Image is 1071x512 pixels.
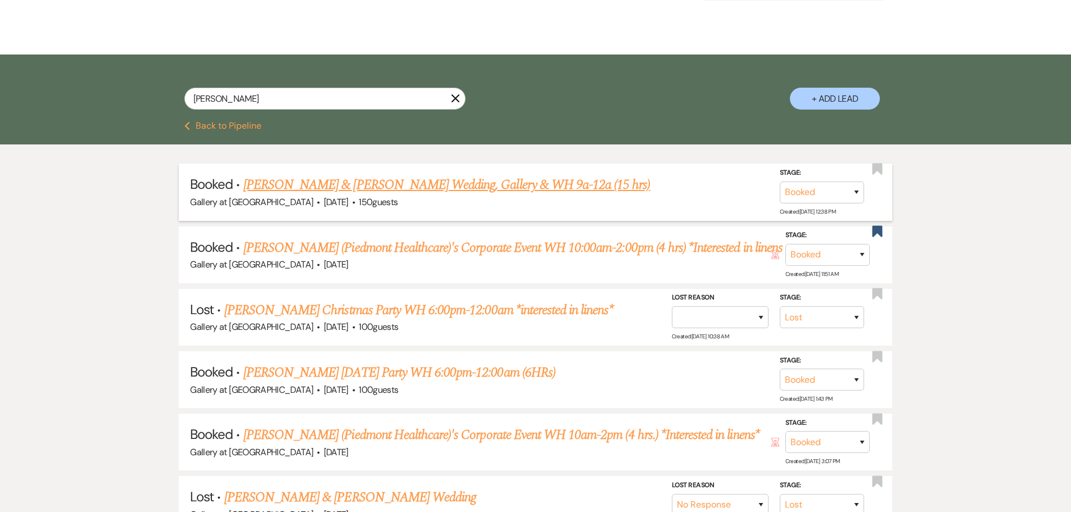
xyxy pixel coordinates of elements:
[243,363,555,383] a: [PERSON_NAME] [DATE] Party WH 6:00pm-12:00am (6HRs)
[324,384,349,396] span: [DATE]
[184,121,261,130] button: Back to Pipeline
[190,488,214,505] span: Lost
[672,333,729,340] span: Created: [DATE] 10:38 AM
[785,417,870,429] label: Stage:
[780,479,864,492] label: Stage:
[190,446,313,458] span: Gallery at [GEOGRAPHIC_DATA]
[190,425,233,443] span: Booked
[359,321,398,333] span: 100 guests
[324,446,349,458] span: [DATE]
[190,321,313,333] span: Gallery at [GEOGRAPHIC_DATA]
[190,196,313,208] span: Gallery at [GEOGRAPHIC_DATA]
[190,301,214,318] span: Lost
[672,292,769,304] label: Lost Reason
[785,457,840,465] span: Created: [DATE] 3:07 PM
[190,384,313,396] span: Gallery at [GEOGRAPHIC_DATA]
[190,175,233,193] span: Booked
[324,321,349,333] span: [DATE]
[243,175,650,195] a: [PERSON_NAME] & [PERSON_NAME] Wedding, Gallery & WH 9a-12a (15 hrs)
[780,395,833,402] span: Created: [DATE] 1:43 PM
[224,487,476,508] a: [PERSON_NAME] & [PERSON_NAME] Wedding
[785,270,838,278] span: Created: [DATE] 11:51 AM
[184,88,466,110] input: Search by name, event date, email address or phone number
[359,384,398,396] span: 100 guests
[190,259,313,270] span: Gallery at [GEOGRAPHIC_DATA]
[190,238,233,256] span: Booked
[324,259,349,270] span: [DATE]
[190,363,233,380] span: Booked
[790,88,880,110] button: + Add Lead
[243,238,783,258] a: [PERSON_NAME] (Piedmont Healthcare)'s Corporate Event WH 10:00am-2:00pm (4 hrs) *Interested in li...
[243,425,760,445] a: [PERSON_NAME] (Piedmont Healthcare)'s Corporate Event WH 10am-2pm (4 hrs.) *Interested in linens*
[224,300,613,320] a: [PERSON_NAME] Christmas Party WH 6:00pm-12:00am *interested in linens*
[780,167,864,179] label: Stage:
[359,196,397,208] span: 150 guests
[780,355,864,367] label: Stage:
[672,479,769,492] label: Lost Reason
[785,229,870,242] label: Stage:
[780,292,864,304] label: Stage:
[780,208,835,215] span: Created: [DATE] 12:38 PM
[324,196,349,208] span: [DATE]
